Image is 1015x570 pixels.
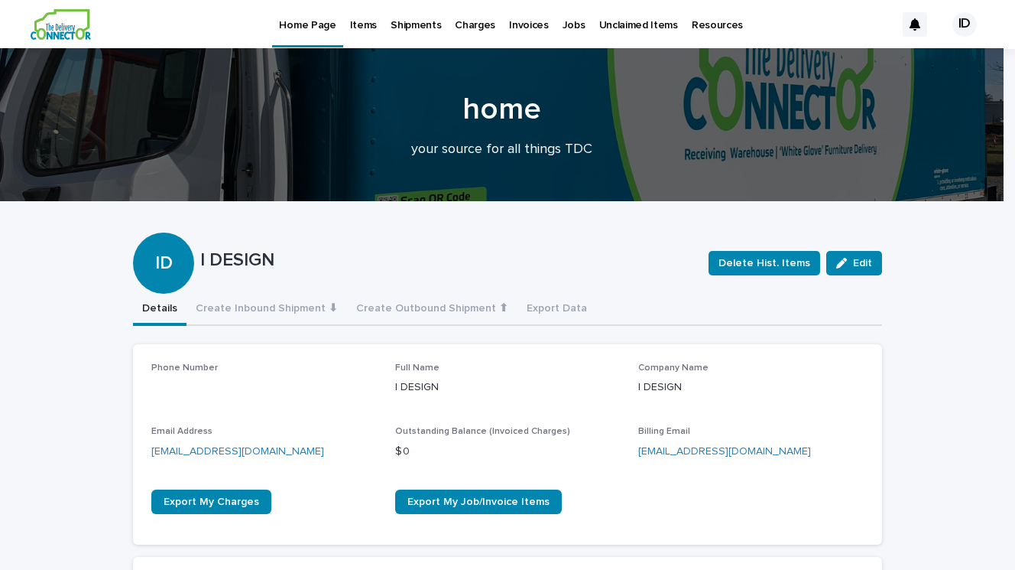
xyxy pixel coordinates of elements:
[31,9,91,40] img: aCWQmA6OSGG0Kwt8cj3c
[395,490,562,514] a: Export My Job/Invoice Items
[395,444,621,460] p: $ 0
[517,294,596,326] button: Export Data
[186,294,347,326] button: Create Inbound Shipment ⬇
[407,497,550,507] span: Export My Job/Invoice Items
[133,294,186,326] button: Details
[196,142,808,158] p: your source for all things TDC
[638,379,864,396] p: I DESIGN
[718,256,810,271] span: Delete Hist. Items
[151,427,212,436] span: Email Address
[151,363,218,373] span: Phone Number
[638,363,709,373] span: Company Name
[395,363,439,373] span: Full Name
[952,12,977,37] div: ID
[133,191,194,275] div: ID
[638,427,690,436] span: Billing Email
[347,294,517,326] button: Create Outbound Shipment ⬆
[709,251,820,275] button: Delete Hist. Items
[151,446,324,457] a: [EMAIL_ADDRESS][DOMAIN_NAME]
[164,497,259,507] span: Export My Charges
[853,258,872,269] span: Edit
[395,379,621,396] p: I DESIGN
[826,251,882,275] button: Edit
[128,91,877,128] h1: home
[200,249,696,272] p: I DESIGN
[638,446,811,457] a: [EMAIL_ADDRESS][DOMAIN_NAME]
[395,427,570,436] span: Outstanding Balance (Invoiced Charges)
[151,490,271,514] a: Export My Charges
